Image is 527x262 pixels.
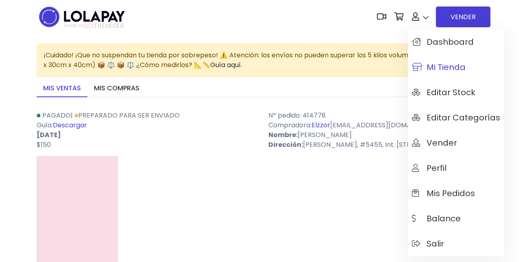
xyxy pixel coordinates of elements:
a: Mis ventas [37,80,87,97]
p: [PERSON_NAME] [268,130,490,140]
p: [DATE] [37,130,259,140]
p: Compradora: [EMAIL_ADDRESS][DOMAIN_NAME] [268,120,490,130]
span: Mis pedidos [412,189,475,198]
img: logo [37,4,127,30]
span: Vender [412,138,457,147]
strong: Nombre: [268,130,298,140]
a: Dashboard [408,29,504,55]
p: Nº pedido: 414778 [268,111,490,120]
span: Dashboard [412,37,474,46]
span: POWERED BY [64,24,83,28]
a: Elzzor [311,120,330,130]
a: Editar Stock [408,80,504,105]
a: Guía aquí. [210,60,242,70]
a: Mis pedidos [408,181,504,206]
a: Preparado para ser enviado [74,111,180,120]
a: Vender [408,130,504,155]
strong: Dirección: [268,140,303,149]
a: Editar Categorías [408,105,504,130]
span: $150 [37,140,51,149]
span: Balance [412,214,461,223]
span: TRENDIER [64,22,124,30]
a: Descargar [53,120,87,130]
span: Editar Stock [412,88,475,97]
span: Pagado [42,111,71,120]
a: Mis compras [87,80,146,97]
span: Perfil [412,164,446,172]
a: VENDER [436,7,490,27]
span: Salir [412,239,444,248]
span: ¡Cuidado! ¡Que no suspendan tu tienda por sobrepeso! ⚠️ Atención: los envíos no pueden superar lo... [44,50,480,70]
span: GO [83,21,94,31]
a: Perfil [408,155,504,181]
a: Salir [408,231,504,256]
div: | Guía: [32,111,263,150]
span: Mi tienda [412,63,466,72]
a: Mi tienda [408,55,504,80]
p: [PERSON_NAME], #5455, Int. [STREET_ADDRESS] [268,140,490,150]
a: Balance [408,206,504,231]
span: Editar Categorías [412,113,500,122]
